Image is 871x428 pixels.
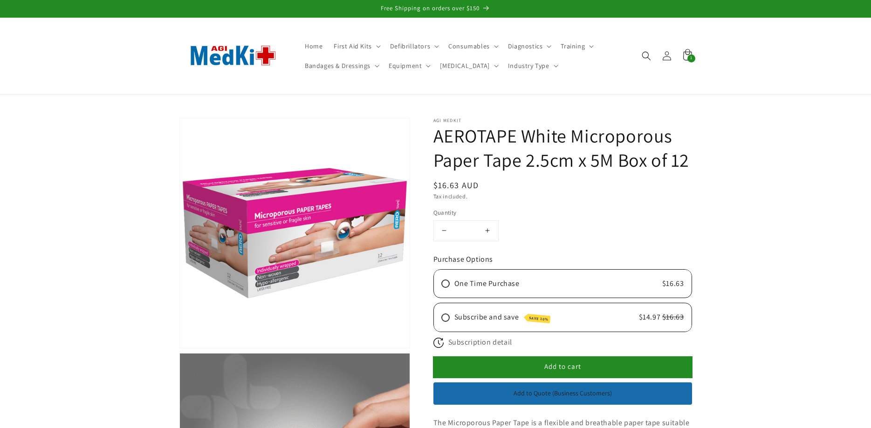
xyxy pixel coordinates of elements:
span: Subscribe and save [454,311,519,324]
summary: Training [555,36,597,56]
button: Add to Quote (Business Customers) [433,382,692,405]
span: Diagnostics [508,42,543,50]
span: Home [305,42,322,50]
span: Industry Type [508,61,549,70]
span: Equipment [389,61,422,70]
span: First Aid Kits [334,42,371,50]
span: Bandages & Dressings [305,61,370,70]
h1: AEROTAPE White Microporous Paper Tape 2.5cm x 5M Box of 12 [433,123,692,172]
span: 1 [690,54,693,62]
summary: Bandages & Dressings [299,56,383,75]
div: Purchase Options [433,253,692,266]
span: [MEDICAL_DATA] [440,61,489,70]
summary: Industry Type [502,56,562,75]
summary: First Aid Kits [328,36,384,56]
div: Tax included. [433,192,692,201]
summary: Equipment [383,56,434,75]
summary: Diagnostics [502,36,556,56]
summary: Search [636,46,657,66]
span: Defibrillators [390,42,430,50]
summary: [MEDICAL_DATA] [434,56,502,75]
span: Add to cart [544,362,581,371]
summary: Defibrillators [384,36,443,56]
summary: Consumables [443,36,502,56]
span: Subscription detail [448,336,512,349]
span: Training [561,42,585,50]
p: AGI MedKit [433,118,692,123]
button: Add to cart [433,357,692,378]
img: AGI MedKit [179,30,287,81]
label: Quantity [433,208,606,217]
span: $16.63 AUD [433,180,479,190]
a: Home [299,36,328,56]
span: Consumables [448,42,490,50]
p: Free Shipping on orders over $150 [9,5,862,13]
